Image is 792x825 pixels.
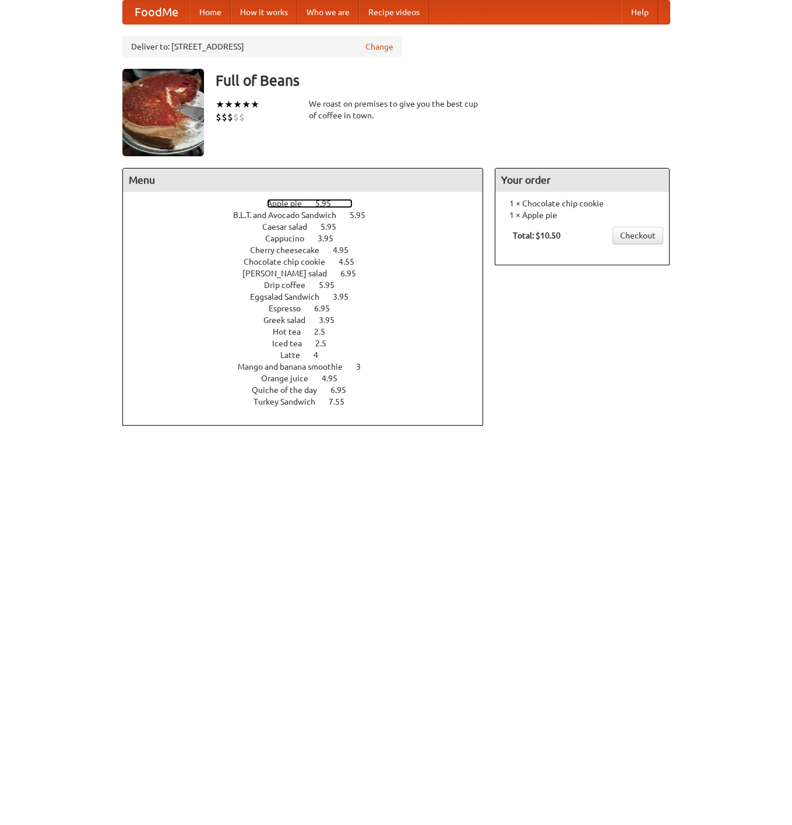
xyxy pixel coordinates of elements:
[329,397,356,406] span: 7.55
[250,292,370,301] a: Eggsalad Sandwich 3.95
[319,280,346,290] span: 5.95
[280,350,312,360] span: Latte
[273,327,347,336] a: Hot tea 2.5
[221,111,227,124] li: $
[250,245,331,255] span: Cherry cheesecake
[513,231,561,240] b: Total: $10.50
[280,350,340,360] a: Latte 4
[322,374,349,383] span: 4.95
[263,315,317,325] span: Greek salad
[314,327,337,336] span: 2.5
[254,397,327,406] span: Turkey Sandwich
[269,304,351,313] a: Espresso 6.95
[264,280,356,290] a: Drip coffee 5.95
[238,362,354,371] span: Mango and banana smoothie
[250,292,331,301] span: Eggsalad Sandwich
[233,111,239,124] li: $
[122,36,402,57] div: Deliver to: [STREET_ADDRESS]
[252,385,368,395] a: Quiche of the day 6.95
[244,257,337,266] span: Chocolate chip cookie
[318,234,345,243] span: 3.95
[613,227,663,244] a: Checkout
[261,374,359,383] a: Orange juice 4.95
[242,269,378,278] a: [PERSON_NAME] salad 6.95
[251,98,259,111] li: ★
[216,111,221,124] li: $
[339,257,366,266] span: 4.55
[495,168,669,192] h4: Your order
[242,269,339,278] span: [PERSON_NAME] salad
[265,234,355,243] a: Cappucino 3.95
[297,1,359,24] a: Who we are
[309,98,484,121] div: We roast on premises to give you the best cup of coffee in town.
[123,1,190,24] a: FoodMe
[238,362,382,371] a: Mango and banana smoothie 3
[267,199,353,208] a: Apple pie 5.95
[321,222,348,231] span: 5.95
[314,304,342,313] span: 6.95
[227,111,233,124] li: $
[350,210,377,220] span: 5.95
[262,222,319,231] span: Caesar salad
[262,222,358,231] a: Caesar salad 5.95
[233,210,348,220] span: B.L.T. and Avocado Sandwich
[359,1,429,24] a: Recipe videos
[239,111,245,124] li: $
[330,385,358,395] span: 6.95
[340,269,368,278] span: 6.95
[315,199,343,208] span: 5.95
[264,280,317,290] span: Drip coffee
[233,210,387,220] a: B.L.T. and Avocado Sandwich 5.95
[123,168,483,192] h4: Menu
[122,69,204,156] img: angular.jpg
[314,350,330,360] span: 4
[315,339,338,348] span: 2.5
[265,234,316,243] span: Cappucino
[252,385,329,395] span: Quiche of the day
[267,199,314,208] span: Apple pie
[269,304,312,313] span: Espresso
[261,374,320,383] span: Orange juice
[272,339,314,348] span: Iced tea
[231,1,297,24] a: How it works
[216,98,224,111] li: ★
[250,245,370,255] a: Cherry cheesecake 4.95
[233,98,242,111] li: ★
[244,257,376,266] a: Chocolate chip cookie 4.55
[190,1,231,24] a: Home
[333,245,360,255] span: 4.95
[501,198,663,209] li: 1 × Chocolate chip cookie
[242,98,251,111] li: ★
[319,315,346,325] span: 3.95
[216,69,670,92] h3: Full of Beans
[273,327,312,336] span: Hot tea
[272,339,348,348] a: Iced tea 2.5
[356,362,372,371] span: 3
[365,41,393,52] a: Change
[622,1,658,24] a: Help
[254,397,366,406] a: Turkey Sandwich 7.55
[263,315,356,325] a: Greek salad 3.95
[333,292,360,301] span: 3.95
[501,209,663,221] li: 1 × Apple pie
[224,98,233,111] li: ★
